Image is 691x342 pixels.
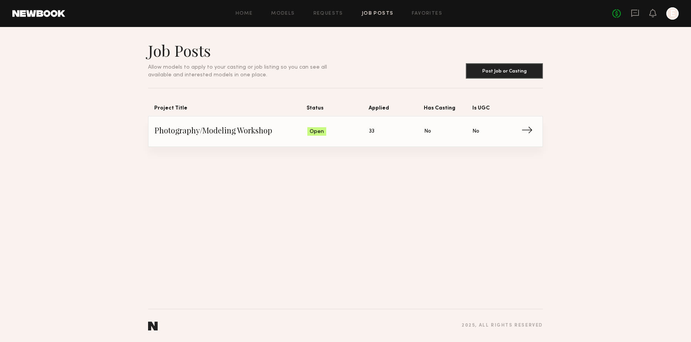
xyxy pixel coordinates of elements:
[462,323,543,328] div: 2025 , all rights reserved
[236,11,253,16] a: Home
[521,126,537,137] span: →
[307,104,369,116] span: Status
[155,126,307,137] span: Photography/Modeling Workshop
[424,104,472,116] span: Has Casting
[666,7,679,20] a: E
[424,127,431,136] span: No
[412,11,442,16] a: Favorites
[466,63,543,79] button: Post Job or Casting
[271,11,295,16] a: Models
[369,104,424,116] span: Applied
[310,128,324,136] span: Open
[313,11,343,16] a: Requests
[154,104,307,116] span: Project Title
[148,41,345,60] h1: Job Posts
[472,104,521,116] span: Is UGC
[155,116,536,147] a: Photography/Modeling WorkshopOpen33NoNo→
[369,127,374,136] span: 33
[472,127,479,136] span: No
[148,65,327,77] span: Allow models to apply to your casting or job listing so you can see all available and interested ...
[362,11,394,16] a: Job Posts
